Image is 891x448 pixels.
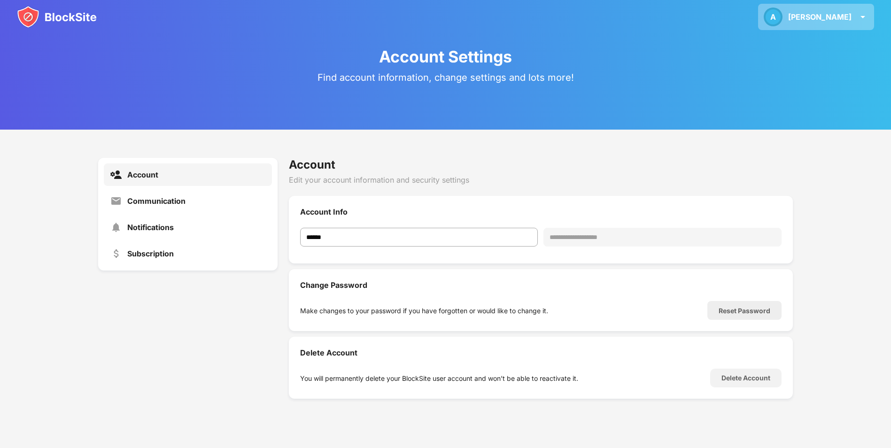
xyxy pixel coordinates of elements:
[289,175,793,185] div: Edit your account information and security settings
[379,47,512,66] div: Account Settings
[300,280,782,290] div: Change Password
[110,169,122,180] img: settings-account-active.svg
[318,72,574,83] div: Find account information, change settings and lots more!
[300,374,578,382] div: You will permanently delete your BlockSite user account and won’t be able to reactivate it.
[110,222,122,233] img: settings-notifications.svg
[300,307,548,315] div: Make changes to your password if you have forgotten or would like to change it.
[289,158,793,171] div: Account
[104,216,272,239] a: Notifications
[719,307,770,315] div: Reset Password
[300,348,782,357] div: Delete Account
[110,195,122,207] img: settings-communication.svg
[788,12,852,22] div: [PERSON_NAME]
[721,374,770,382] div: Delete Account
[127,223,174,232] div: Notifications
[104,242,272,265] a: Subscription
[127,170,158,179] div: Account
[300,207,782,216] div: Account Info
[127,249,174,258] div: Subscription
[104,163,272,186] a: Account
[127,196,186,206] div: Communication
[17,6,97,28] img: blocksite-icon.svg
[764,8,783,26] div: A
[104,190,272,212] a: Communication
[110,248,122,259] img: settings-subscription.svg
